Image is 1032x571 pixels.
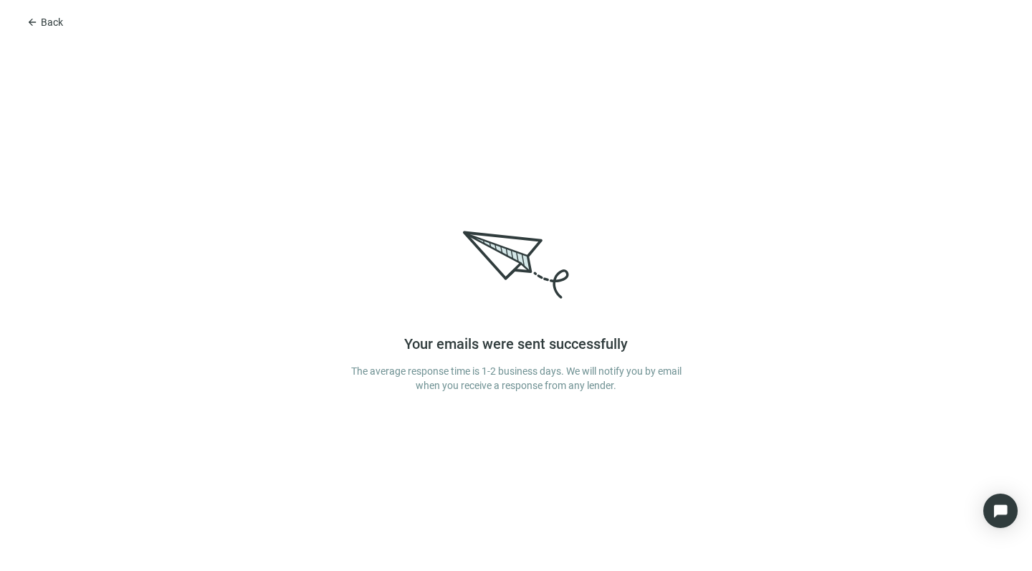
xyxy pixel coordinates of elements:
span: Back [41,16,63,28]
span: The average response time is 1-2 business days. We will notify you by email when you receive a re... [350,364,682,393]
button: arrow_backBack [14,11,75,34]
span: arrow_back [27,16,38,28]
span: Your emails were sent successfully [404,335,628,352]
div: Open Intercom Messenger [983,494,1018,528]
